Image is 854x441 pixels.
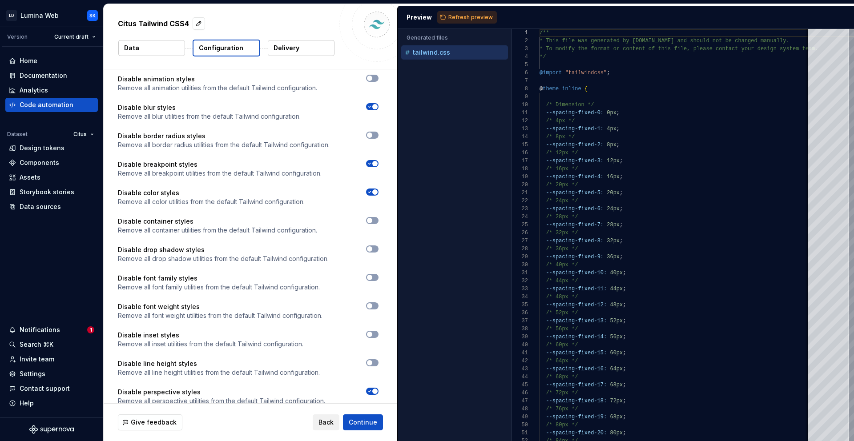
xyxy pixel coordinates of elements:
div: 50 [512,421,528,429]
span: * To modify the format or content of this file, p [540,46,697,52]
p: Disable border radius styles [118,132,330,140]
div: 5 [512,61,528,69]
span: 1 [87,326,94,333]
span: --spacing-fixed-16: [546,366,607,372]
p: Disable font family styles [118,274,320,283]
a: Data sources [5,200,98,214]
a: Settings [5,367,98,381]
button: tailwind.css [401,48,508,57]
div: 18 [512,165,528,173]
span: --spacing-fixed-18: [546,398,607,404]
span: ; [620,254,623,260]
span: ; [623,414,626,420]
div: 10 [512,101,528,109]
p: Remove all animation utilities from the default Tailwind configuration. [118,84,317,92]
div: 9 [512,93,528,101]
p: Remove all breakpoint utilities from the default Tailwind configuration. [118,169,322,178]
svg: Supernova Logo [29,425,74,434]
div: Settings [20,369,45,378]
span: 16px [607,174,620,180]
div: 32 [512,277,528,285]
p: Remove all line height utilities from the default Tailwind configuration. [118,368,320,377]
p: Disable color styles [118,188,305,197]
span: 48px [610,302,623,308]
div: 31 [512,269,528,277]
button: Give feedback [118,414,182,430]
div: 37 [512,317,528,325]
span: inline [562,86,581,92]
span: /* 56px */ [546,326,578,332]
span: /* 72px */ [546,390,578,396]
span: --spacing-fixed-11: [546,286,607,292]
span: 24px [607,206,620,212]
button: Data [118,40,185,56]
a: Home [5,54,98,68]
span: 44px [610,286,623,292]
div: Help [20,399,34,408]
span: --spacing-fixed-17: [546,382,607,388]
span: ; [623,398,626,404]
button: Contact support [5,381,98,396]
div: 51 [512,429,528,437]
span: --spacing-fixed-13: [546,318,607,324]
span: /* 12px */ [546,150,578,156]
div: Analytics [20,86,48,95]
button: Notifications1 [5,323,98,337]
span: /* 16px */ [546,166,578,172]
button: Continue [343,414,383,430]
div: 40 [512,341,528,349]
span: Current draft [54,33,89,40]
span: "tailwindcss" [565,70,607,76]
p: Generated files [407,34,503,41]
div: Components [20,158,59,167]
div: SK [89,12,96,19]
span: --spacing-fixed-19: [546,414,607,420]
div: 22 [512,197,528,205]
div: 27 [512,237,528,245]
span: 52px [610,318,623,324]
p: Disable inset styles [118,331,303,340]
div: Lumina Web [20,11,59,20]
a: Components [5,156,98,170]
span: /* 68px */ [546,374,578,380]
button: Help [5,396,98,410]
span: 68px [610,414,623,420]
a: Design tokens [5,141,98,155]
span: * This file was generated by [DOMAIN_NAME] and sho [540,38,700,44]
span: /* 48px */ [546,294,578,300]
span: --spacing-fixed-14: [546,334,607,340]
span: ; [623,334,626,340]
span: 32px [607,238,620,244]
div: 7 [512,77,528,85]
button: Citus [69,128,98,140]
span: ; [623,366,626,372]
p: Disable font weight styles [118,302,322,311]
span: Refresh preview [448,14,493,21]
div: 46 [512,389,528,397]
span: 12px [607,158,620,164]
span: ; [620,174,623,180]
div: 29 [512,253,528,261]
div: 23 [512,205,528,213]
p: Disable animation styles [118,75,317,84]
div: Invite team [20,355,54,364]
div: 14 [512,133,528,141]
p: Remove all font weight utilities from the default Tailwind configuration. [118,311,322,320]
p: Citus Tailwind CSS4 [118,18,189,29]
button: LDLumina WebSK [2,6,101,25]
div: 24 [512,213,528,221]
span: 4px [607,126,616,132]
span: --spacing-fixed-15: [546,350,607,356]
span: /* 24px */ [546,198,578,204]
span: ; [616,142,619,148]
div: 33 [512,285,528,293]
span: @ [540,86,543,92]
span: 80px [610,430,623,436]
p: Remove all blur utilities from the default Tailwind configuration. [118,112,301,121]
div: 25 [512,221,528,229]
span: /* 52px */ [546,310,578,316]
div: 3 [512,45,528,53]
p: Disable line height styles [118,359,320,368]
span: 0px [607,110,616,116]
